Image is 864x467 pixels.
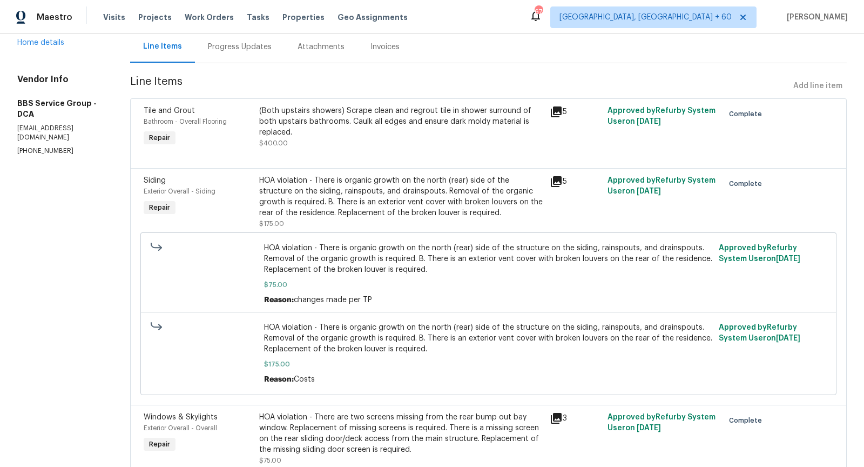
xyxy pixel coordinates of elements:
[729,415,766,426] span: Complete
[17,39,64,46] a: Home details
[144,118,227,125] span: Bathroom - Overall Flooring
[535,6,542,17] div: 679
[294,296,372,304] span: changes made per TP
[138,12,172,23] span: Projects
[337,12,408,23] span: Geo Assignments
[729,109,766,119] span: Complete
[144,107,195,115] span: Tile and Grout
[637,188,661,195] span: [DATE]
[264,359,712,370] span: $175.00
[264,279,712,290] span: $75.00
[259,175,543,218] div: HOA violation - There is organic growth on the north (rear) side of the structure on the siding, ...
[259,221,284,227] span: $175.00
[607,177,715,195] span: Approved by Refurby System User on
[637,424,661,432] span: [DATE]
[550,105,601,118] div: 5
[144,177,166,184] span: Siding
[294,376,315,383] span: Costs
[130,76,789,96] span: Line Items
[144,413,218,421] span: Windows & Skylights
[550,412,601,425] div: 3
[144,425,217,431] span: Exterior Overall - Overall
[259,457,281,464] span: $75.00
[607,107,715,125] span: Approved by Refurby System User on
[259,140,288,146] span: $400.00
[259,412,543,455] div: HOA violation - There are two screens missing from the rear bump out bay window. Replacement of m...
[719,324,800,342] span: Approved by Refurby System User on
[782,12,848,23] span: [PERSON_NAME]
[776,255,800,263] span: [DATE]
[17,74,104,85] h4: Vendor Info
[144,188,215,195] span: Exterior Overall - Siding
[607,413,715,432] span: Approved by Refurby System User on
[559,12,732,23] span: [GEOGRAPHIC_DATA], [GEOGRAPHIC_DATA] + 60
[17,146,104,156] p: [PHONE_NUMBER]
[247,14,269,21] span: Tasks
[103,12,125,23] span: Visits
[17,98,104,119] h5: BBS Service Group - DCA
[145,202,174,213] span: Repair
[145,439,174,450] span: Repair
[264,243,712,275] span: HOA violation - There is organic growth on the north (rear) side of the structure on the siding, ...
[637,118,661,125] span: [DATE]
[143,41,182,52] div: Line Items
[259,105,543,138] div: (Both upstairs showers) Scrape clean and regrout tile in shower surround of both upstairs bathroo...
[17,124,104,142] p: [EMAIL_ADDRESS][DOMAIN_NAME]
[298,42,345,52] div: Attachments
[729,178,766,189] span: Complete
[282,12,325,23] span: Properties
[776,335,800,342] span: [DATE]
[145,132,174,143] span: Repair
[37,12,72,23] span: Maestro
[264,322,712,355] span: HOA violation - There is organic growth on the north (rear) side of the structure on the siding, ...
[208,42,272,52] div: Progress Updates
[185,12,234,23] span: Work Orders
[550,175,601,188] div: 5
[370,42,400,52] div: Invoices
[264,296,294,304] span: Reason:
[264,376,294,383] span: Reason:
[719,244,800,263] span: Approved by Refurby System User on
